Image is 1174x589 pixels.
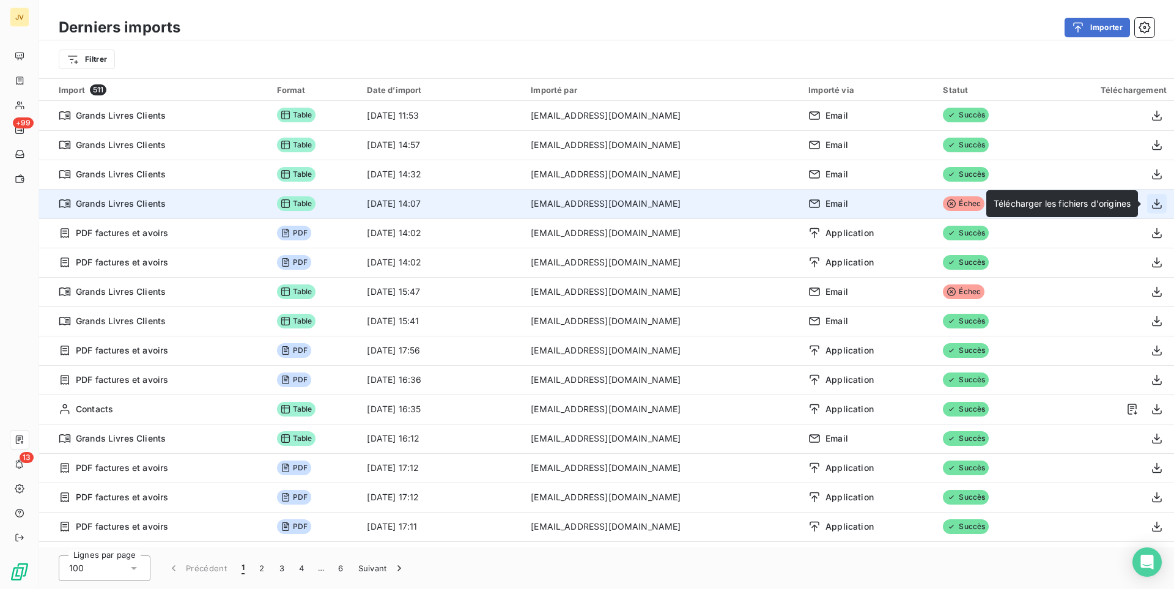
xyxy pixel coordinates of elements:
[523,306,801,336] td: [EMAIL_ADDRESS][DOMAIN_NAME]
[90,84,106,95] span: 511
[76,403,113,415] span: Contacts
[825,286,848,298] span: Email
[277,85,353,95] div: Format
[943,284,984,299] span: Échec
[76,344,168,357] span: PDF factures et avoirs
[367,85,516,95] div: Date d’import
[277,372,311,387] span: PDF
[808,85,928,95] div: Importé via
[277,402,316,417] span: Table
[59,84,262,95] div: Import
[20,452,34,463] span: 13
[523,541,801,571] td: [EMAIL_ADDRESS][DOMAIN_NAME]
[76,432,166,445] span: Grands Livres Clients
[360,453,523,483] td: [DATE] 17:12
[825,491,874,503] span: Application
[825,198,848,210] span: Email
[360,277,523,306] td: [DATE] 15:47
[825,139,848,151] span: Email
[943,461,989,475] span: Succès
[994,198,1131,209] span: Télécharger les fichiers d'origines
[277,138,316,152] span: Table
[69,562,84,574] span: 100
[252,555,271,581] button: 2
[531,85,794,95] div: Importé par
[234,555,252,581] button: 1
[943,85,1030,95] div: Statut
[76,139,166,151] span: Grands Livres Clients
[272,555,292,581] button: 3
[277,255,311,270] span: PDF
[523,218,801,248] td: [EMAIL_ADDRESS][DOMAIN_NAME]
[825,374,874,386] span: Application
[943,343,989,358] span: Succès
[76,227,168,239] span: PDF factures et avoirs
[825,168,848,180] span: Email
[523,365,801,395] td: [EMAIL_ADDRESS][DOMAIN_NAME]
[523,336,801,365] td: [EMAIL_ADDRESS][DOMAIN_NAME]
[523,483,801,512] td: [EMAIL_ADDRESS][DOMAIN_NAME]
[277,519,311,534] span: PDF
[277,490,311,505] span: PDF
[351,555,413,581] button: Suivant
[10,562,29,582] img: Logo LeanPay
[825,315,848,327] span: Email
[277,167,316,182] span: Table
[1132,547,1162,577] div: Open Intercom Messenger
[523,248,801,277] td: [EMAIL_ADDRESS][DOMAIN_NAME]
[825,256,874,269] span: Application
[331,555,350,581] button: 6
[76,520,168,533] span: PDF factures et avoirs
[10,7,29,27] div: JV
[360,189,523,218] td: [DATE] 14:07
[825,227,874,239] span: Application
[943,314,989,328] span: Succès
[311,558,331,578] span: …
[277,314,316,328] span: Table
[59,17,180,39] h3: Derniers imports
[292,555,311,581] button: 4
[943,402,989,417] span: Succès
[76,462,168,474] span: PDF factures et avoirs
[523,512,801,541] td: [EMAIL_ADDRESS][DOMAIN_NAME]
[76,491,168,503] span: PDF factures et avoirs
[943,167,989,182] span: Succès
[277,226,311,240] span: PDF
[360,306,523,336] td: [DATE] 15:41
[523,189,801,218] td: [EMAIL_ADDRESS][DOMAIN_NAME]
[523,160,801,189] td: [EMAIL_ADDRESS][DOMAIN_NAME]
[76,374,168,386] span: PDF factures et avoirs
[360,101,523,130] td: [DATE] 11:53
[1065,18,1130,37] button: Importer
[360,130,523,160] td: [DATE] 14:57
[360,336,523,365] td: [DATE] 17:56
[360,218,523,248] td: [DATE] 14:02
[76,286,166,298] span: Grands Livres Clients
[360,160,523,189] td: [DATE] 14:32
[360,483,523,512] td: [DATE] 17:12
[76,198,166,210] span: Grands Livres Clients
[943,138,989,152] span: Succès
[277,431,316,446] span: Table
[943,226,989,240] span: Succès
[277,461,311,475] span: PDF
[943,196,984,211] span: Échec
[943,431,989,446] span: Succès
[825,520,874,533] span: Application
[523,453,801,483] td: [EMAIL_ADDRESS][DOMAIN_NAME]
[825,109,848,122] span: Email
[523,395,801,424] td: [EMAIL_ADDRESS][DOMAIN_NAME]
[360,512,523,541] td: [DATE] 17:11
[76,168,166,180] span: Grands Livres Clients
[76,256,168,269] span: PDF factures et avoirs
[943,108,989,122] span: Succès
[523,277,801,306] td: [EMAIL_ADDRESS][DOMAIN_NAME]
[76,315,166,327] span: Grands Livres Clients
[825,344,874,357] span: Application
[277,284,316,299] span: Table
[277,343,311,358] span: PDF
[360,541,523,571] td: [DATE] 17:06
[943,519,989,534] span: Succès
[59,50,115,69] button: Filtrer
[523,130,801,160] td: [EMAIL_ADDRESS][DOMAIN_NAME]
